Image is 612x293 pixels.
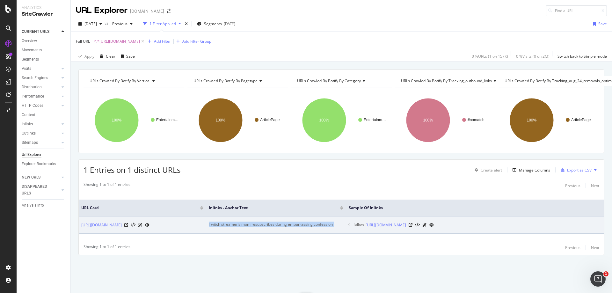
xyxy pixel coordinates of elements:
div: Explorer Bookmarks [22,161,56,167]
div: Search Engines [22,75,48,81]
span: Sample of Inlinks [349,205,592,211]
div: NEW URLS [22,174,40,181]
a: [URL][DOMAIN_NAME] [81,222,122,228]
div: Add Filter Group [182,39,211,44]
div: Analytics [22,5,65,11]
a: Explorer Bookmarks [22,161,66,167]
a: Segments [22,56,66,63]
a: CURRENT URLS [22,28,60,35]
div: Content [22,112,35,118]
div: Sitemaps [22,139,38,146]
span: 1 [603,271,608,276]
span: Segments [204,21,222,26]
div: Add Filter [154,39,171,44]
a: Distribution [22,84,60,91]
span: 1 Entries on 1 distinct URLs [84,165,180,175]
div: Showing 1 to 1 of 1 entries [84,244,130,252]
text: 100% [527,118,537,122]
div: Next [591,183,599,188]
a: Inlinks [22,121,60,128]
a: AI Url Details [422,222,427,228]
span: 2025 Sep. 20th [84,21,97,26]
a: URL Inspection [429,222,434,228]
a: Analysis Info [22,202,66,209]
div: DISAPPEARED URLS [22,183,54,197]
a: HTTP Codes [22,102,60,109]
a: Overview [22,38,66,44]
div: 1 Filter Applied [149,21,176,26]
span: Previous [110,21,127,26]
button: Apply [76,51,94,62]
div: Save [598,21,607,26]
button: View HTML Source [131,223,135,227]
text: 100% [319,118,329,122]
svg: A chart. [395,92,496,148]
button: Save [118,51,135,62]
svg: A chart. [84,92,184,148]
div: follow [353,222,364,228]
div: Manage Columns [519,167,550,173]
div: URL Explorer [76,5,127,16]
a: Performance [22,93,60,100]
svg: A chart. [187,92,288,148]
a: Url Explorer [22,151,66,158]
button: Switch back to Simple mode [555,51,607,62]
div: Analysis Info [22,202,44,209]
a: [URL][DOMAIN_NAME] [366,222,406,228]
button: Add Filter [145,38,171,45]
iframe: Intercom live chat [590,271,606,287]
div: CURRENT URLS [22,28,49,35]
span: URLs Crawled By Botify By tracking_outbound_links [401,78,492,84]
div: Clear [106,54,115,59]
a: DISAPPEARED URLS [22,183,60,197]
button: Export as CSV [558,165,592,175]
a: Content [22,112,66,118]
button: [DATE] [76,19,105,29]
div: Performance [22,93,44,100]
div: Previous [565,183,580,188]
text: #nomatch [468,118,484,122]
h4: URLs Crawled By Botify By pagetype [192,76,282,86]
button: Add Filter Group [174,38,211,45]
div: SiteCrawler [22,11,65,18]
div: Overview [22,38,37,44]
span: URL Card [81,205,199,211]
div: Movements [22,47,42,54]
div: Distribution [22,84,42,91]
div: Next [591,245,599,250]
div: Twitch streamer’s mom resubscribes during embarrassing confession [209,222,343,227]
svg: A chart. [291,92,392,148]
button: Segments[DATE] [194,19,238,29]
a: AI Url Details [138,222,142,228]
text: ArticlePage [260,118,280,122]
text: Entertainm… [364,118,386,122]
div: Outlinks [22,130,36,137]
h4: URLs Crawled By Botify By vertical [88,76,178,86]
a: Movements [22,47,66,54]
text: 100% [112,118,122,122]
div: Create alert [481,167,502,173]
button: View HTML Source [415,223,420,227]
div: Segments [22,56,39,63]
div: Previous [565,245,580,250]
a: Outlinks [22,130,60,137]
a: NEW URLS [22,174,60,181]
text: 100% [423,118,433,122]
button: Save [590,19,607,29]
div: Visits [22,65,31,72]
span: URLs Crawled By Botify By pagetype [193,78,258,84]
span: vs [105,20,110,26]
a: Sitemaps [22,139,60,146]
button: Next [591,182,599,189]
div: Export as CSV [567,167,592,173]
h4: URLs Crawled By Botify By tracking_outbound_links [400,76,501,86]
div: times [184,21,189,27]
span: URLs Crawled By Botify By vertical [90,78,150,84]
div: 0 % URLs ( 1 on 157K ) [472,54,508,59]
h4: URLs Crawled By Botify By category [296,76,386,86]
svg: A chart. [499,92,599,148]
a: Visit Online Page [409,223,412,227]
button: Manage Columns [510,166,550,174]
